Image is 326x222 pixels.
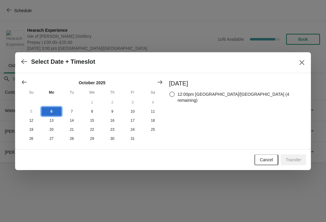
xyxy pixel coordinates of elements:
button: Saturday October 11 2025 [143,107,163,116]
button: Thursday October 30 2025 [102,134,123,143]
button: Sunday October 12 2025 [21,116,41,125]
button: Tuesday October 7 2025 [62,107,82,116]
button: Friday October 24 2025 [123,125,143,134]
button: Friday October 31 2025 [123,134,143,143]
th: Sunday [21,87,41,98]
button: Sunday October 5 2025 [21,107,41,116]
button: Friday October 3 2025 [123,98,143,107]
button: Saturday October 4 2025 [143,98,163,107]
button: Friday October 17 2025 [123,116,143,125]
button: Tuesday October 14 2025 [62,116,82,125]
th: Monday [41,87,62,98]
button: Wednesday October 8 2025 [82,107,102,116]
button: Show previous month, September 2025 [19,77,30,88]
button: Tuesday October 28 2025 [62,134,82,143]
button: Cancel [254,154,279,165]
button: Monday October 20 2025 [41,125,62,134]
button: Wednesday October 15 2025 [82,116,102,125]
button: Wednesday October 1 2025 [82,98,102,107]
button: Today Monday October 6 2025 [41,107,62,116]
button: Friday October 10 2025 [123,107,143,116]
button: Sunday October 19 2025 [21,125,41,134]
button: Close [296,57,307,68]
button: Thursday October 23 2025 [102,125,123,134]
button: Show next month, November 2025 [155,77,165,88]
button: Monday October 13 2025 [41,116,62,125]
button: Thursday October 9 2025 [102,107,123,116]
button: Sunday October 26 2025 [21,134,41,143]
h3: [DATE] [169,79,305,88]
th: Wednesday [82,87,102,98]
th: Thursday [102,87,123,98]
th: Friday [123,87,143,98]
button: Saturday October 18 2025 [143,116,163,125]
span: Cancel [260,157,273,162]
h2: Select Date + Timeslot [31,58,95,65]
button: Wednesday October 22 2025 [82,125,102,134]
button: Thursday October 16 2025 [102,116,123,125]
button: Wednesday October 29 2025 [82,134,102,143]
button: Saturday October 25 2025 [143,125,163,134]
button: Thursday October 2 2025 [102,98,123,107]
button: Monday October 27 2025 [41,134,62,143]
button: Tuesday October 21 2025 [62,125,82,134]
th: Tuesday [62,87,82,98]
th: Saturday [143,87,163,98]
span: 12:00pm [GEOGRAPHIC_DATA]/[GEOGRAPHIC_DATA] (4 remaining) [177,91,305,103]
